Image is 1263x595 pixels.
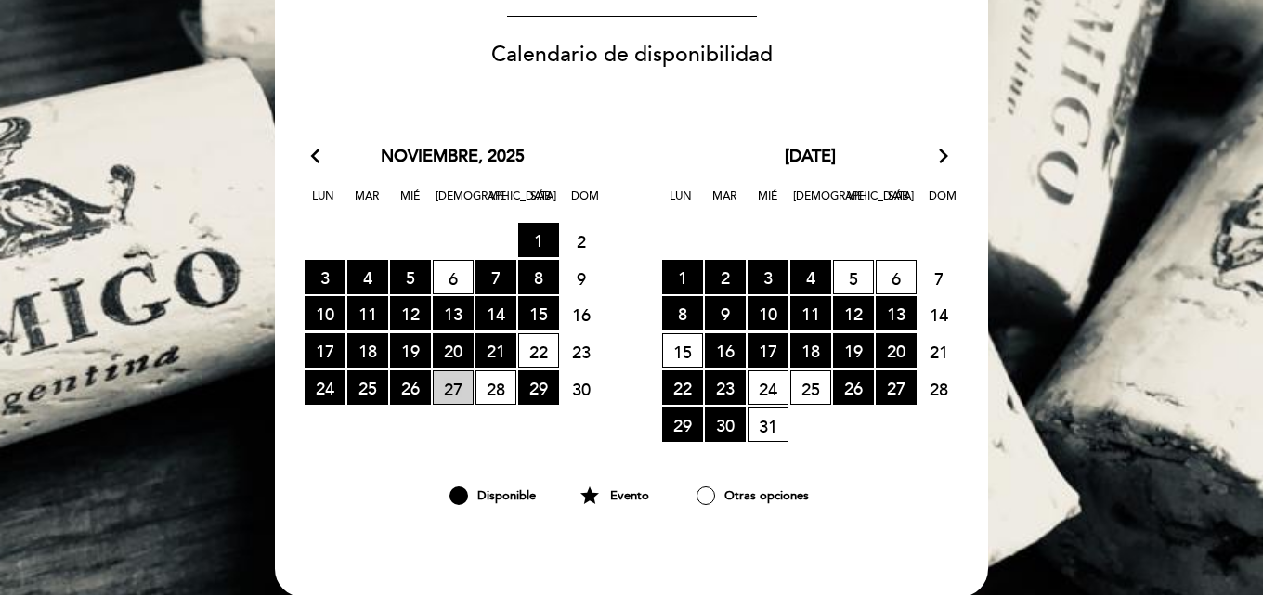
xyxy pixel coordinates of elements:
[311,145,328,169] i: arrow_back_ios
[748,407,788,442] span: 31
[876,333,917,368] span: 20
[423,480,562,511] div: Disponible
[935,145,952,169] i: arrow_forward_ios
[837,187,874,221] span: Vie
[666,480,840,511] div: Otras opciones
[705,260,746,294] span: 2
[705,296,746,330] span: 9
[561,371,602,406] span: 30
[748,333,788,368] span: 17
[347,296,388,330] span: 11
[876,260,917,294] span: 6
[433,296,474,330] span: 13
[793,187,830,221] span: [DEMOGRAPHIC_DATA]
[833,333,874,368] span: 19
[392,187,429,221] span: Mié
[662,370,703,405] span: 22
[924,187,961,221] span: Dom
[518,223,559,257] span: 1
[918,261,959,295] span: 7
[662,187,699,221] span: Lun
[662,333,703,368] span: 15
[390,260,431,294] span: 5
[305,187,342,221] span: Lun
[561,297,602,331] span: 16
[562,480,666,511] div: Evento
[518,260,559,294] span: 8
[833,370,874,405] span: 26
[347,333,388,368] span: 18
[790,370,831,405] span: 25
[347,260,388,294] span: 4
[479,187,516,221] span: Vie
[518,370,559,405] span: 29
[390,370,431,405] span: 26
[918,334,959,369] span: 21
[748,296,788,330] span: 10
[348,187,385,221] span: Mar
[475,333,516,368] span: 21
[561,334,602,369] span: 23
[518,333,559,368] span: 22
[705,333,746,368] span: 16
[561,224,602,258] span: 2
[433,370,474,405] span: 27
[880,187,918,221] span: Sáb
[433,260,474,294] span: 6
[918,297,959,331] span: 14
[833,260,874,294] span: 5
[748,370,788,405] span: 24
[705,407,746,442] span: 30
[790,296,831,330] span: 11
[790,333,831,368] span: 18
[305,296,345,330] span: 10
[579,480,601,511] i: star
[475,370,516,405] span: 28
[523,187,560,221] span: Sáb
[347,370,388,405] span: 25
[662,260,703,294] span: 1
[475,296,516,330] span: 14
[876,296,917,330] span: 13
[491,42,773,68] span: Calendario de disponibilidad
[918,371,959,406] span: 28
[433,333,474,368] span: 20
[706,187,743,221] span: Mar
[662,407,703,442] span: 29
[748,260,788,294] span: 3
[749,187,787,221] span: Mié
[436,187,473,221] span: [DEMOGRAPHIC_DATA]
[305,260,345,294] span: 3
[305,370,345,405] span: 24
[381,145,525,169] span: noviembre, 2025
[662,296,703,330] span: 8
[390,333,431,368] span: 19
[561,261,602,295] span: 9
[566,187,604,221] span: Dom
[876,370,917,405] span: 27
[833,296,874,330] span: 12
[475,260,516,294] span: 7
[790,260,831,294] span: 4
[785,145,836,169] span: [DATE]
[305,333,345,368] span: 17
[390,296,431,330] span: 12
[518,296,559,330] span: 15
[705,370,746,405] span: 23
